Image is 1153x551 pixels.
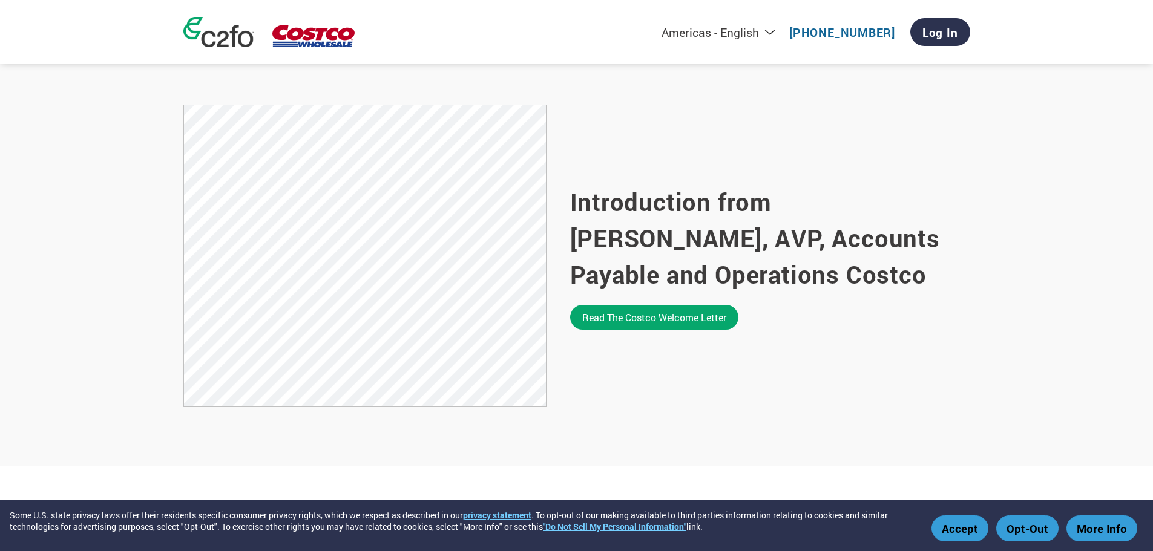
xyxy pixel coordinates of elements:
h2: Introduction from [PERSON_NAME], AVP, Accounts Payable and Operations Costco [570,184,970,293]
div: Some U.S. state privacy laws offer their residents specific consumer privacy rights, which we res... [10,509,925,532]
a: [PHONE_NUMBER] [789,25,895,40]
img: c2fo logo [183,17,254,47]
a: Read the Costco welcome letter [570,305,738,330]
a: "Do Not Sell My Personal Information" [543,521,686,532]
button: More Info [1066,515,1137,541]
a: privacy statement [463,509,531,521]
a: Log In [910,18,970,46]
img: Costco [272,25,355,47]
button: Opt-Out [996,515,1059,541]
button: Accept [931,515,988,541]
